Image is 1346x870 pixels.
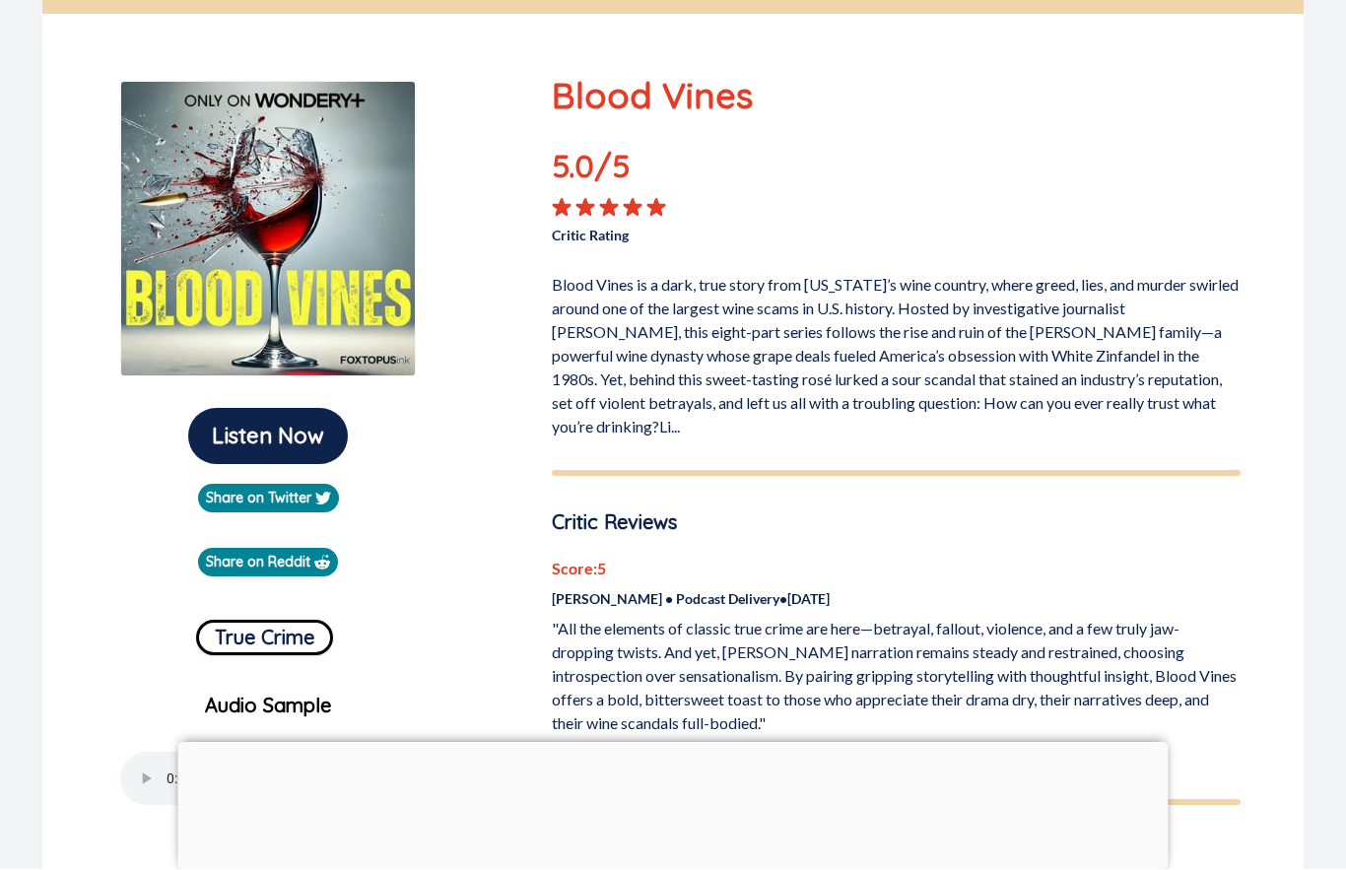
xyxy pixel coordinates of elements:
[552,508,1241,538] p: Critic Reviews
[120,753,416,806] audio: Your browser does not support the audio element
[196,613,333,656] a: True Crime
[552,589,1241,610] p: [PERSON_NAME] • Podcast Delivery • [DATE]
[188,409,348,465] button: Listen Now
[198,549,338,577] a: Share on Reddit
[552,266,1241,439] p: Blood Vines is a dark, true story from [US_STATE]’s wine country, where greed, lies, and murder s...
[552,618,1241,736] p: "All the elements of classic true crime are here—betrayal, fallout, violence, and a few truly jaw...
[552,143,690,198] p: 5.0 /5
[552,558,1241,581] p: Score: 5
[552,70,1241,123] p: Blood Vines
[58,692,479,721] p: Audio Sample
[120,82,416,377] img: Blood Vines
[178,743,1169,865] iframe: Advertisement
[552,218,896,246] p: Critic Rating
[198,485,339,513] a: Share on Twitter
[196,621,333,656] button: True Crime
